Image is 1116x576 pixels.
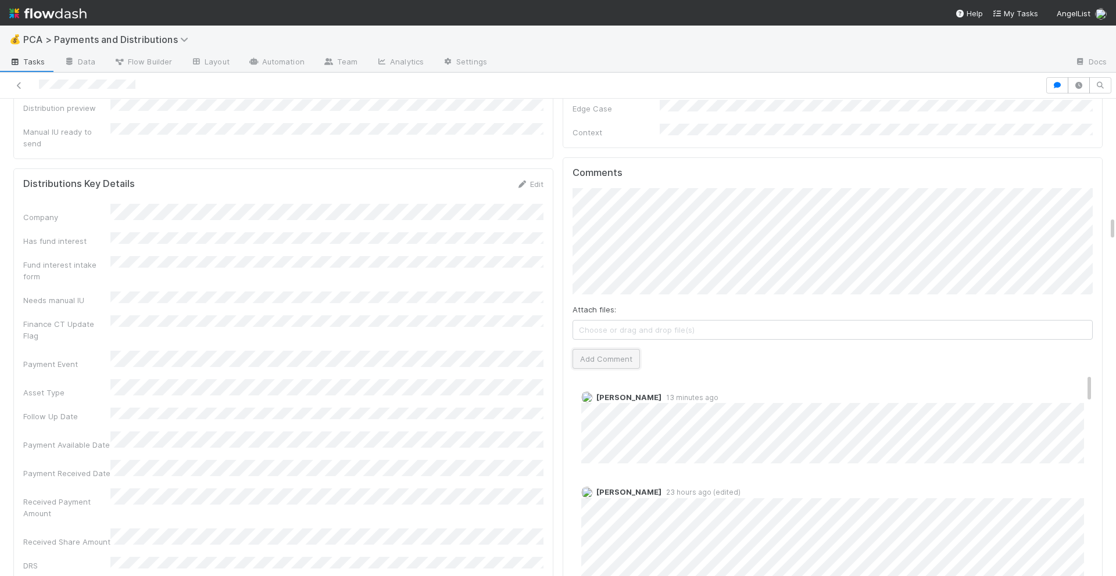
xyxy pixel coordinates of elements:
span: Tasks [9,56,45,67]
a: Edit [516,179,543,189]
div: Follow Up Date [23,411,110,422]
img: avatar_a2d05fec-0a57-4266-8476-74cda3464b0e.png [581,391,593,403]
div: Payment Available Date [23,439,110,451]
span: [PERSON_NAME] [596,393,661,402]
div: Manual IU ready to send [23,126,110,149]
div: Fund interest intake form [23,259,110,282]
div: Received Share Amount [23,536,110,548]
span: Choose or drag and drop file(s) [573,321,1092,339]
a: Settings [433,53,496,72]
img: avatar_ad9da010-433a-4b4a-a484-836c288de5e1.png [1095,8,1107,20]
span: 13 minutes ago [661,393,718,402]
span: AngelList [1057,9,1090,18]
div: Received Payment Amount [23,496,110,519]
div: Asset Type [23,387,110,398]
img: logo-inverted-e16ddd16eac7371096b0.svg [9,3,87,23]
img: avatar_a2d05fec-0a57-4266-8476-74cda3464b0e.png [581,487,593,498]
a: Automation [239,53,314,72]
div: Has fund interest [23,235,110,247]
a: Layout [181,53,239,72]
span: PCA > Payments and Distributions [23,34,194,45]
a: Analytics [367,53,433,72]
div: DRS [23,560,110,571]
a: Flow Builder [105,53,181,72]
span: Flow Builder [114,56,172,67]
div: Context [573,127,660,138]
a: Docs [1065,53,1116,72]
span: 💰 [9,34,21,44]
span: [PERSON_NAME] [596,487,661,496]
a: Team [314,53,367,72]
div: Help [955,8,983,19]
div: Payment Event [23,358,110,370]
div: Edge Case [573,103,660,114]
div: Payment Received Date [23,467,110,479]
span: 23 hours ago (edited) [661,488,741,496]
div: Distribution preview [23,102,110,114]
a: My Tasks [992,8,1038,19]
div: Finance CT Update Flag [23,318,110,341]
a: Data [55,53,105,72]
label: Attach files: [573,304,616,315]
h5: Comments [573,167,1093,179]
h5: Distributions Key Details [23,178,135,190]
div: Needs manual IU [23,294,110,306]
span: My Tasks [992,9,1038,18]
div: Company [23,211,110,223]
button: Add Comment [573,349,640,369]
